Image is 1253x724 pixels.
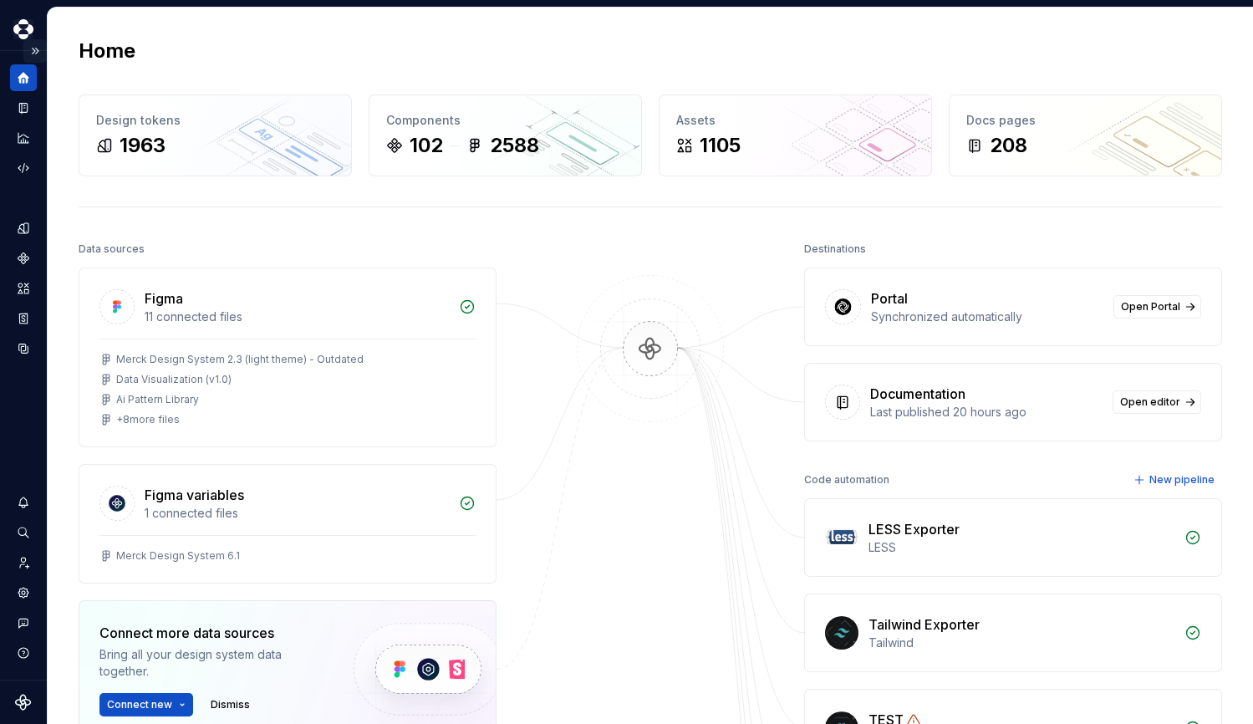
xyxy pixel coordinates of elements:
[145,505,449,522] div: 1 connected files
[145,308,449,325] div: 11 connected files
[700,132,741,159] div: 1105
[1128,468,1222,492] button: New pipeline
[145,288,183,308] div: Figma
[369,94,642,176] a: Components1022588
[10,125,37,151] a: Analytics
[659,94,932,176] a: Assets1105
[386,112,624,129] div: Components
[203,693,257,716] button: Dismiss
[23,39,47,63] button: Expand sidebar
[10,549,37,576] a: Invite team
[10,335,37,362] a: Data sources
[10,215,37,242] a: Design tokens
[990,132,1027,159] div: 208
[116,413,180,426] div: + 8 more files
[868,614,980,635] div: Tailwind Exporter
[116,373,232,386] div: Data Visualization (v1.0)
[10,519,37,546] button: Search ⌘K
[1149,473,1215,487] span: New pipeline
[871,288,908,308] div: Portal
[410,132,443,159] div: 102
[10,609,37,636] button: Contact support
[871,308,1103,325] div: Synchronized automatically
[870,384,965,404] div: Documentation
[99,623,325,643] div: Connect more data sources
[490,132,539,159] div: 2588
[868,519,960,539] div: LESS Exporter
[211,698,250,711] span: Dismiss
[79,268,497,447] a: Figma11 connected filesMerck Design System 2.3 (light theme) - OutdatedData Visualization (v1.0)A...
[120,132,166,159] div: 1963
[868,539,1174,556] div: LESS
[966,112,1205,129] div: Docs pages
[99,693,193,716] button: Connect new
[1121,300,1180,314] span: Open Portal
[116,353,364,366] div: Merck Design System 2.3 (light theme) - Outdated
[949,94,1222,176] a: Docs pages208
[10,94,37,121] a: Documentation
[79,38,135,64] h2: Home
[870,404,1103,421] div: Last published 20 hours ago
[804,237,866,261] div: Destinations
[868,635,1174,651] div: Tailwind
[79,464,497,584] a: Figma variables1 connected filesMerck Design System 6.1
[10,245,37,272] a: Components
[1120,395,1180,409] span: Open editor
[96,112,334,129] div: Design tokens
[116,549,240,563] div: Merck Design System 6.1
[10,489,37,516] button: Notifications
[145,485,244,505] div: Figma variables
[107,698,172,711] span: Connect new
[79,237,145,261] div: Data sources
[10,275,37,302] a: Assets
[676,112,914,129] div: Assets
[1113,295,1201,319] a: Open Portal
[116,393,199,406] div: Ai Pattern Library
[10,305,37,332] a: Storybook stories
[10,579,37,606] a: Settings
[13,19,33,39] img: 317a9594-9ec3-41ad-b59a-e557b98ff41d.png
[804,468,889,492] div: Code automation
[15,694,32,711] svg: Supernova Logo
[79,94,352,176] a: Design tokens1963
[10,155,37,181] a: Code automation
[99,646,325,680] div: Bring all your design system data together.
[1113,390,1201,414] a: Open editor
[10,64,37,91] a: Home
